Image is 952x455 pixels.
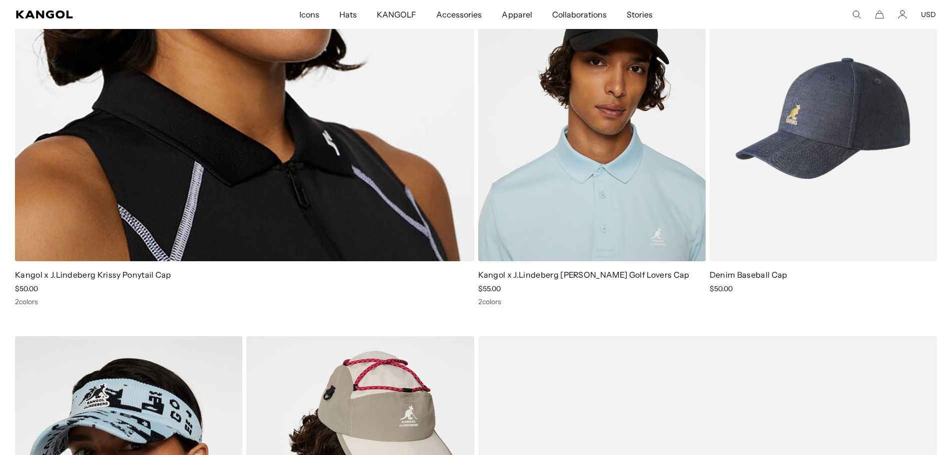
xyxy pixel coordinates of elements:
[15,284,38,293] span: $50.00
[921,10,936,19] button: USD
[875,10,884,19] button: Cart
[710,270,788,280] a: Denim Baseball Cap
[15,270,171,280] a: Kangol x J.Lindeberg Krissy Ponytail Cap
[898,10,907,19] a: Account
[710,284,733,293] span: $50.00
[852,10,861,19] summary: Search here
[478,284,501,293] span: $55.00
[478,270,690,280] a: Kangol x J.Lindeberg [PERSON_NAME] Golf Lovers Cap
[478,297,706,306] div: 2 colors
[15,297,474,306] div: 2 colors
[16,10,198,18] a: Kangol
